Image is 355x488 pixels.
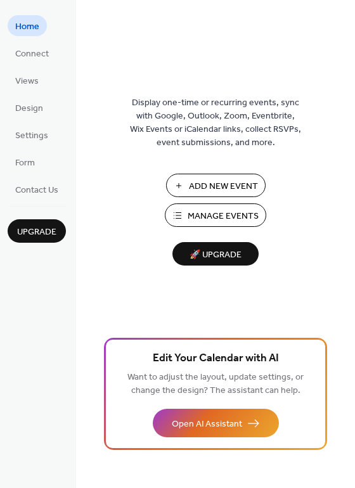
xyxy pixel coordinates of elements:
[8,219,66,243] button: Upgrade
[8,124,56,145] a: Settings
[127,369,304,399] span: Want to adjust the layout, update settings, or change the design? The assistant can help.
[130,96,301,150] span: Display one-time or recurring events, sync with Google, Outlook, Zoom, Eventbrite, Wix Events or ...
[15,20,39,34] span: Home
[153,409,279,437] button: Open AI Assistant
[165,203,266,227] button: Manage Events
[8,151,42,172] a: Form
[172,418,242,431] span: Open AI Assistant
[188,210,259,223] span: Manage Events
[180,247,251,264] span: 🚀 Upgrade
[166,174,266,197] button: Add New Event
[189,180,258,193] span: Add New Event
[172,242,259,266] button: 🚀 Upgrade
[8,15,47,36] a: Home
[15,157,35,170] span: Form
[153,350,279,368] span: Edit Your Calendar with AI
[15,48,49,61] span: Connect
[8,70,46,91] a: Views
[15,184,58,197] span: Contact Us
[8,179,66,200] a: Contact Us
[15,75,39,88] span: Views
[8,42,56,63] a: Connect
[15,129,48,143] span: Settings
[8,97,51,118] a: Design
[17,226,56,239] span: Upgrade
[15,102,43,115] span: Design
